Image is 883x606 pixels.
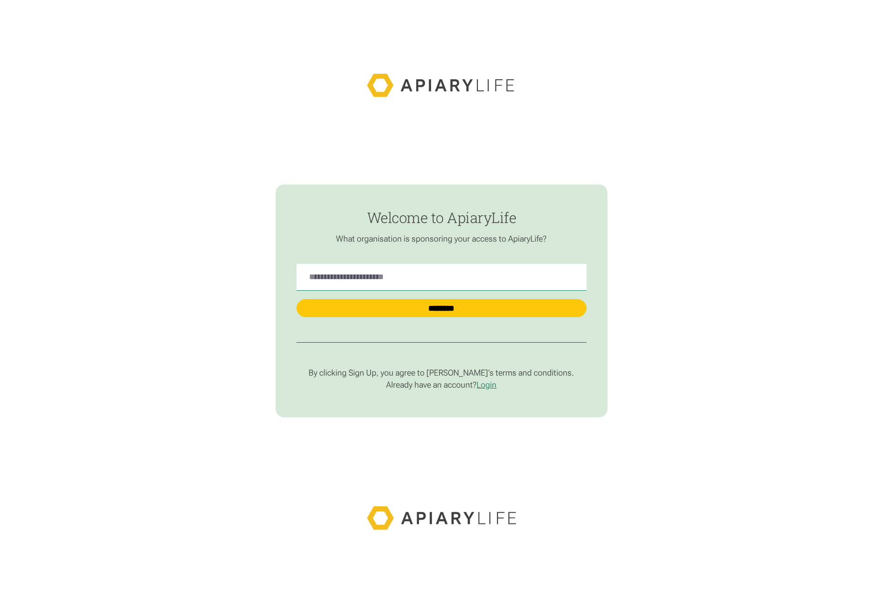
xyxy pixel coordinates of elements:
[276,185,607,417] form: find-employer
[477,380,496,389] a: Login
[296,210,587,225] h1: Welcome to ApiaryLife
[296,380,587,390] p: Already have an account?
[296,234,587,244] p: What organisation is sponsoring your access to ApiaryLife?
[296,368,587,378] p: By clicking Sign Up, you agree to [PERSON_NAME]’s terms and conditions.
